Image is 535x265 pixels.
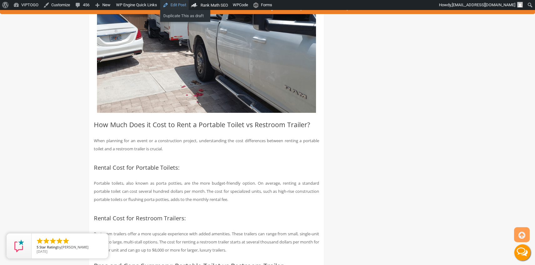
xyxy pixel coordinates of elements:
[49,237,57,245] li: 
[160,12,210,20] a: Duplicate This as draft
[94,179,319,203] p: Portable toilets, also known as porta potties, are the more budget-friendly option. On average, r...
[37,245,103,250] span: by
[13,240,25,252] img: Review Rating
[43,237,50,245] li: 
[61,245,89,249] span: [PERSON_NAME]
[94,164,319,171] h3: Rental Cost for Portable Toilets:
[94,137,319,153] p: When planning for an event or a construction project, understanding the cost differences between ...
[452,2,515,7] span: [EMAIL_ADDRESS][DOMAIN_NAME]
[36,237,43,245] li: 
[39,245,57,249] span: Star Rating
[94,215,319,222] h3: Rental Cost for Restroom Trailers:
[201,3,228,7] span: Rank Math SEO
[94,121,319,128] h2: How Much Does it Cost to Rent a Portable Toilet vs Restroom Trailer?
[510,240,535,265] button: Live Chat
[37,249,48,254] span: [DATE]
[62,237,70,245] li: 
[37,245,38,249] span: 5
[94,230,319,254] p: Restroom trailers offer a more upscale experience with added amenities. These trailers can range ...
[56,237,63,245] li: 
